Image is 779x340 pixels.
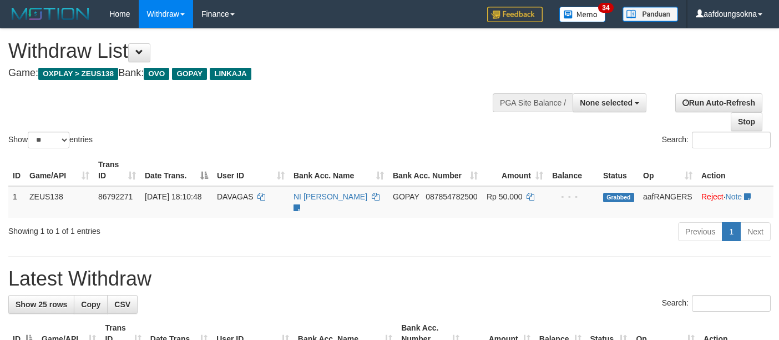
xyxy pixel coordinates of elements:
span: Rp 50.000 [487,192,523,201]
a: Previous [678,222,722,241]
span: OVO [144,68,169,80]
th: Action [697,154,773,186]
select: Showentries [28,132,69,148]
span: Grabbed [603,193,634,202]
span: 86792271 [98,192,133,201]
input: Search: [692,132,771,148]
td: 1 [8,186,25,218]
td: ZEUS138 [25,186,94,218]
th: Amount: activate to sort column ascending [482,154,548,186]
td: aafRANGERS [639,186,697,218]
span: None selected [580,98,633,107]
span: Show 25 rows [16,300,67,309]
th: Op: activate to sort column ascending [639,154,697,186]
a: Stop [731,112,762,131]
img: Button%20Memo.svg [559,7,606,22]
th: Trans ID: activate to sort column ascending [94,154,140,186]
span: OXPLAY > ZEUS138 [38,68,118,80]
span: GOPAY [393,192,419,201]
span: Copy [81,300,100,309]
th: Date Trans.: activate to sort column descending [140,154,213,186]
a: Show 25 rows [8,295,74,314]
h1: Latest Withdraw [8,268,771,290]
div: - - - [552,191,594,202]
span: [DATE] 18:10:48 [145,192,201,201]
th: Bank Acc. Number: activate to sort column ascending [388,154,482,186]
span: 34 [598,3,613,13]
label: Show entries [8,132,93,148]
span: GOPAY [172,68,207,80]
span: CSV [114,300,130,309]
div: Showing 1 to 1 of 1 entries [8,221,316,237]
h1: Withdraw List [8,40,508,62]
a: NI [PERSON_NAME] [294,192,367,201]
a: Reject [701,192,724,201]
th: Game/API: activate to sort column ascending [25,154,94,186]
div: PGA Site Balance / [493,93,573,112]
th: User ID: activate to sort column ascending [213,154,289,186]
a: Next [740,222,771,241]
th: ID [8,154,25,186]
span: DAVAGAS [217,192,254,201]
a: Note [726,192,742,201]
a: 1 [722,222,741,241]
th: Status [599,154,639,186]
td: · [697,186,773,218]
input: Search: [692,295,771,312]
label: Search: [662,295,771,312]
span: Copy 087854782500 to clipboard [426,192,477,201]
a: Copy [74,295,108,314]
span: LINKAJA [210,68,251,80]
label: Search: [662,132,771,148]
img: panduan.png [623,7,678,22]
a: Run Auto-Refresh [675,93,762,112]
img: Feedback.jpg [487,7,543,22]
th: Balance [548,154,599,186]
th: Bank Acc. Name: activate to sort column ascending [289,154,388,186]
a: CSV [107,295,138,314]
img: MOTION_logo.png [8,6,93,22]
button: None selected [573,93,646,112]
h4: Game: Bank: [8,68,508,79]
